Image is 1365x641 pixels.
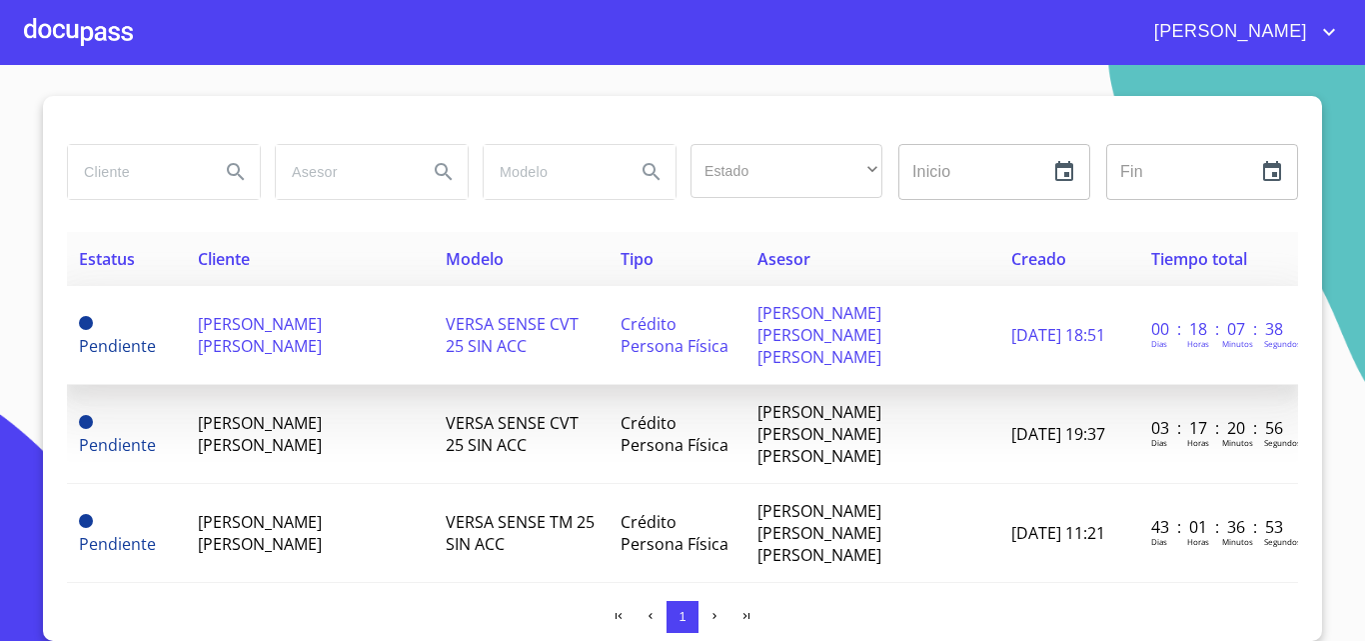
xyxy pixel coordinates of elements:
[1151,516,1286,538] p: 43 : 01 : 36 : 53
[621,412,728,456] span: Crédito Persona Física
[1187,437,1209,448] p: Horas
[1151,318,1286,340] p: 00 : 18 : 07 : 38
[198,313,322,357] span: [PERSON_NAME] [PERSON_NAME]
[1187,536,1209,547] p: Horas
[276,145,412,199] input: search
[757,401,881,467] span: [PERSON_NAME] [PERSON_NAME] [PERSON_NAME]
[79,248,135,270] span: Estatus
[68,145,204,199] input: search
[79,533,156,555] span: Pendiente
[1151,338,1167,349] p: Dias
[1011,248,1066,270] span: Creado
[446,313,579,357] span: VERSA SENSE CVT 25 SIN ACC
[757,248,810,270] span: Asesor
[1011,522,1105,544] span: [DATE] 11:21
[621,313,728,357] span: Crédito Persona Física
[757,302,881,368] span: [PERSON_NAME] [PERSON_NAME] [PERSON_NAME]
[1151,437,1167,448] p: Dias
[446,412,579,456] span: VERSA SENSE CVT 25 SIN ACC
[1139,16,1341,48] button: account of current user
[1151,248,1247,270] span: Tiempo total
[679,609,685,624] span: 1
[1187,338,1209,349] p: Horas
[621,511,728,555] span: Crédito Persona Física
[1264,536,1301,547] p: Segundos
[79,335,156,357] span: Pendiente
[1011,423,1105,445] span: [DATE] 19:37
[446,511,595,555] span: VERSA SENSE TM 25 SIN ACC
[628,148,676,196] button: Search
[1151,417,1286,439] p: 03 : 17 : 20 : 56
[212,148,260,196] button: Search
[1222,338,1253,349] p: Minutos
[79,415,93,429] span: Pendiente
[420,148,468,196] button: Search
[621,248,654,270] span: Tipo
[198,412,322,456] span: [PERSON_NAME] [PERSON_NAME]
[79,514,93,528] span: Pendiente
[198,511,322,555] span: [PERSON_NAME] [PERSON_NAME]
[1264,338,1301,349] p: Segundos
[1222,536,1253,547] p: Minutos
[1264,437,1301,448] p: Segundos
[1139,16,1317,48] span: [PERSON_NAME]
[79,316,93,330] span: Pendiente
[690,144,882,198] div: ​
[1011,324,1105,346] span: [DATE] 18:51
[1151,536,1167,547] p: Dias
[446,248,504,270] span: Modelo
[198,248,250,270] span: Cliente
[79,434,156,456] span: Pendiente
[484,145,620,199] input: search
[757,500,881,566] span: [PERSON_NAME] [PERSON_NAME] [PERSON_NAME]
[667,601,698,633] button: 1
[1222,437,1253,448] p: Minutos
